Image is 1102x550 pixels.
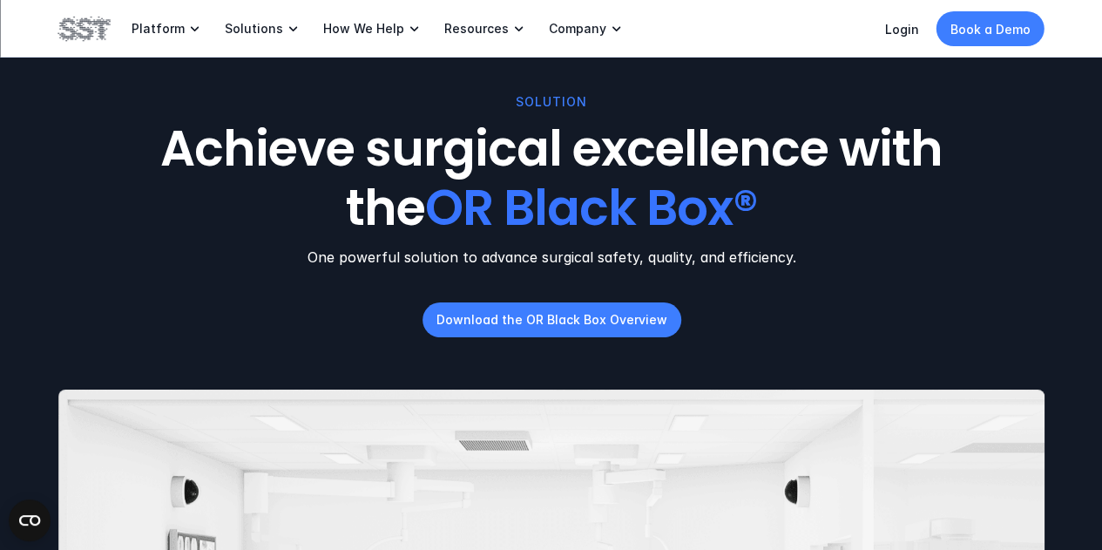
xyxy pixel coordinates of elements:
[549,21,606,37] p: Company
[424,174,757,242] span: OR Black Box®
[225,21,283,37] p: Solutions
[58,247,1045,268] p: One powerful solution to advance surgical safety, quality, and efficiency.
[323,21,404,37] p: How We Help
[950,20,1031,38] p: Book a Demo
[127,120,976,237] h1: Achieve surgical excellence with the
[132,21,185,37] p: Platform
[422,302,680,337] a: Download the OR Black Box Overview
[444,21,509,37] p: Resources
[436,310,666,329] p: Download the OR Black Box Overview
[936,11,1045,46] a: Book a Demo
[9,499,51,541] button: Open CMP widget
[516,92,587,112] p: SOLUTION
[58,14,111,44] img: SST logo
[885,22,919,37] a: Login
